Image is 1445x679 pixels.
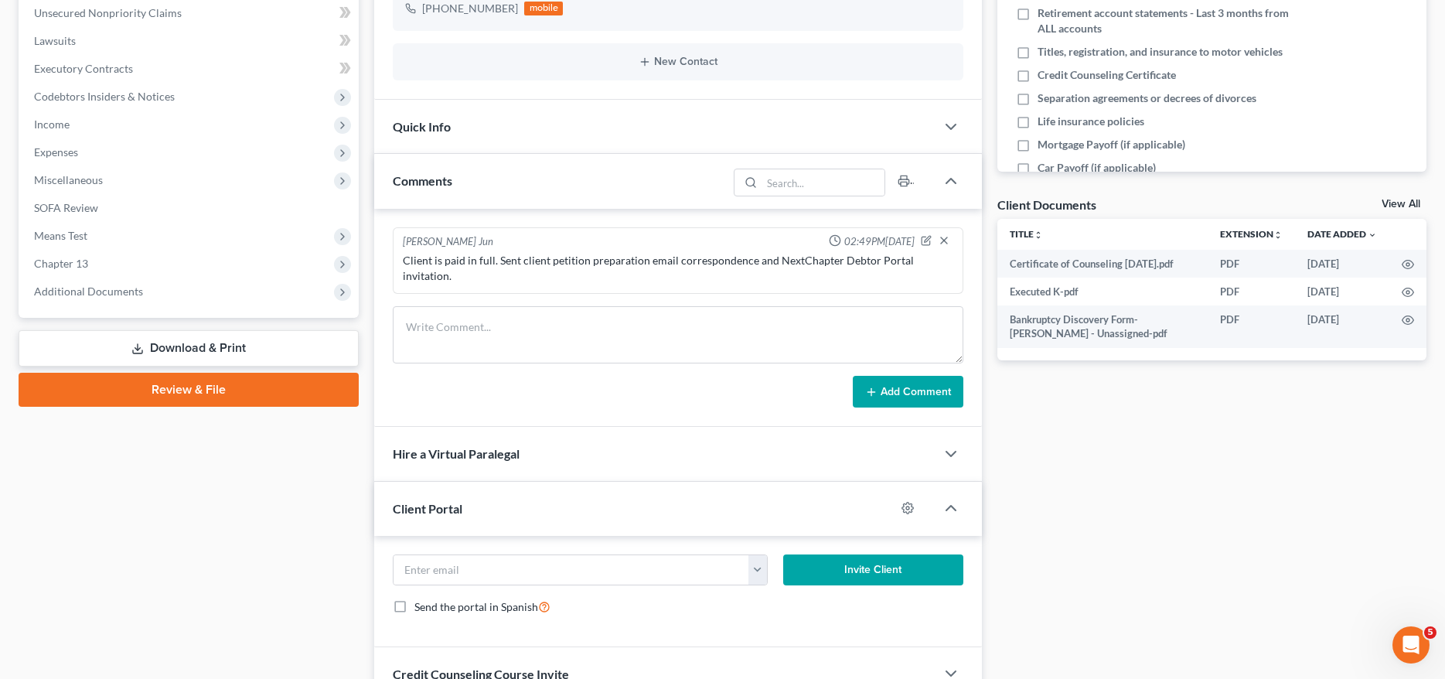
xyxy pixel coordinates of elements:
[1010,228,1043,240] a: Titleunfold_more
[853,376,963,408] button: Add Comment
[393,119,451,134] span: Quick Info
[997,305,1208,348] td: Bankruptcy Discovery Form-[PERSON_NAME] - Unassigned-pdf
[393,501,462,516] span: Client Portal
[1307,228,1377,240] a: Date Added expand_more
[22,27,359,55] a: Lawsuits
[1038,160,1156,176] span: Car Payoff (if applicable)
[1038,5,1306,36] span: Retirement account statements - Last 3 months from ALL accounts
[1220,228,1283,240] a: Extensionunfold_more
[34,229,87,242] span: Means Test
[1038,67,1176,83] span: Credit Counseling Certificate
[1208,278,1295,305] td: PDF
[997,196,1096,213] div: Client Documents
[414,600,538,613] span: Send the portal in Spanish
[762,169,884,196] input: Search...
[34,118,70,131] span: Income
[19,373,359,407] a: Review & File
[403,234,493,250] div: [PERSON_NAME] Jun
[1424,626,1436,639] span: 5
[997,278,1208,305] td: Executed K-pdf
[1208,305,1295,348] td: PDF
[34,257,88,270] span: Chapter 13
[19,330,359,367] a: Download & Print
[22,194,359,222] a: SOFA Review
[34,173,103,186] span: Miscellaneous
[1208,250,1295,278] td: PDF
[1038,114,1144,129] span: Life insurance policies
[997,250,1208,278] td: Certificate of Counseling [DATE].pdf
[1034,230,1043,240] i: unfold_more
[34,6,182,19] span: Unsecured Nonpriority Claims
[34,90,175,103] span: Codebtors Insiders & Notices
[34,34,76,47] span: Lawsuits
[1295,305,1389,348] td: [DATE]
[34,285,143,298] span: Additional Documents
[1273,230,1283,240] i: unfold_more
[1368,230,1377,240] i: expand_more
[1038,137,1185,152] span: Mortgage Payoff (if applicable)
[34,145,78,159] span: Expenses
[422,1,518,16] div: [PHONE_NUMBER]
[783,554,963,585] button: Invite Client
[22,55,359,83] a: Executory Contracts
[1038,90,1256,106] span: Separation agreements or decrees of divorces
[34,201,98,214] span: SOFA Review
[1382,199,1420,210] a: View All
[34,62,133,75] span: Executory Contracts
[1038,44,1283,60] span: Titles, registration, and insurance to motor vehicles
[1295,278,1389,305] td: [DATE]
[394,555,748,585] input: Enter email
[524,2,563,15] div: mobile
[393,173,452,188] span: Comments
[1295,250,1389,278] td: [DATE]
[393,446,520,461] span: Hire a Virtual Paralegal
[844,234,915,249] span: 02:49PM[DATE]
[1392,626,1430,664] iframe: Intercom live chat
[403,253,953,284] div: Client is paid in full. Sent client petition preparation email correspondence and NextChapter Deb...
[405,56,950,68] button: New Contact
